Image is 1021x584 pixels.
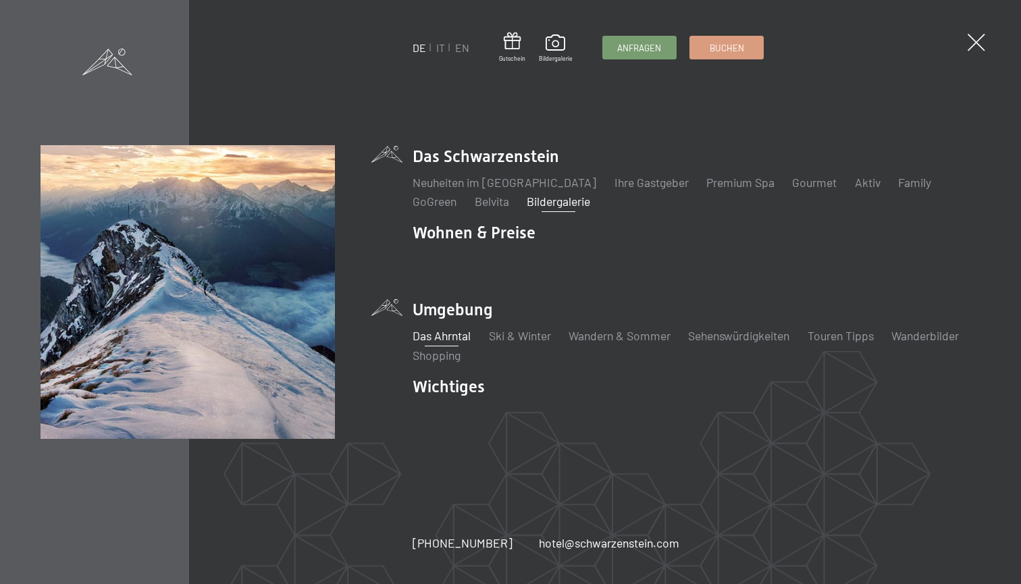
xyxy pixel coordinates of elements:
[690,36,763,59] a: Buchen
[617,42,661,54] span: Anfragen
[569,328,671,343] a: Wandern & Sommer
[710,42,744,54] span: Buchen
[539,535,679,552] a: hotel@schwarzenstein.com
[539,34,573,63] a: Bildergalerie
[413,535,513,552] a: [PHONE_NUMBER]
[413,41,426,54] a: DE
[413,535,513,550] span: [PHONE_NUMBER]
[855,175,881,190] a: Aktiv
[455,41,469,54] a: EN
[489,328,551,343] a: Ski & Winter
[539,55,573,63] span: Bildergalerie
[499,32,525,63] a: Gutschein
[614,175,689,190] a: Ihre Gastgeber
[475,194,509,209] a: Belvita
[898,175,931,190] a: Family
[891,328,959,343] a: Wanderbilder
[413,194,456,209] a: GoGreen
[792,175,837,190] a: Gourmet
[603,36,676,59] a: Anfragen
[808,328,874,343] a: Touren Tipps
[413,175,596,190] a: Neuheiten im [GEOGRAPHIC_DATA]
[706,175,775,190] a: Premium Spa
[413,328,471,343] a: Das Ahrntal
[688,328,789,343] a: Sehenswürdigkeiten
[413,348,461,363] a: Shopping
[527,194,590,209] a: Bildergalerie
[436,41,445,54] a: IT
[499,55,525,63] span: Gutschein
